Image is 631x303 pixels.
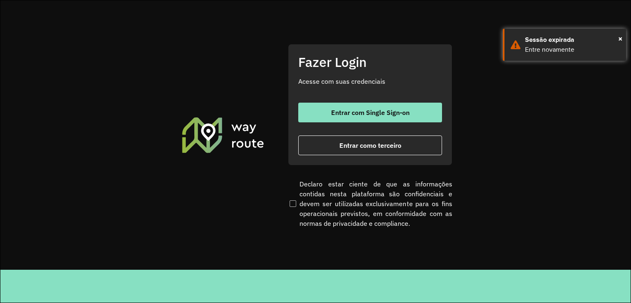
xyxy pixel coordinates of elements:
[331,109,410,116] span: Entrar com Single Sign-on
[618,32,622,45] span: ×
[288,179,452,228] label: Declaro estar ciente de que as informações contidas nesta plataforma são confidenciais e devem se...
[298,76,442,86] p: Acesse com suas credenciais
[298,103,442,122] button: button
[298,54,442,70] h2: Fazer Login
[525,35,620,45] div: Sessão expirada
[618,32,622,45] button: Close
[339,142,401,149] span: Entrar como terceiro
[181,116,265,154] img: Roteirizador AmbevTech
[525,45,620,55] div: Entre novamente
[298,135,442,155] button: button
